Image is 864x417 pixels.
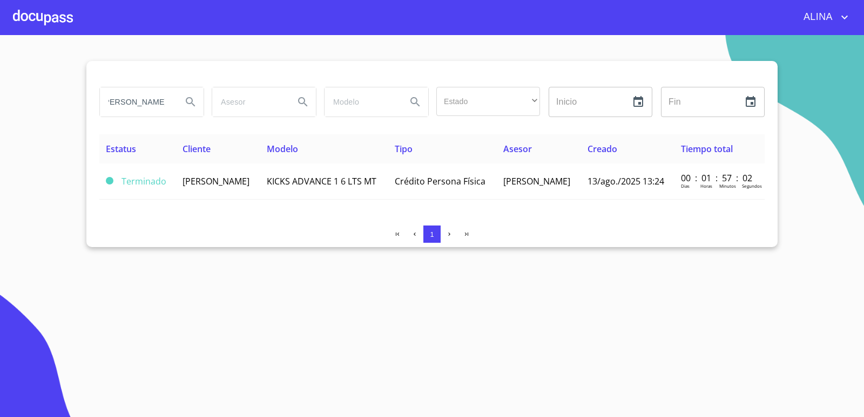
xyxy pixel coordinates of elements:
input: search [325,87,398,117]
p: Segundos [742,183,762,189]
span: 1 [430,230,434,238]
button: Search [402,89,428,115]
span: Terminado [122,175,166,187]
span: KICKS ADVANCE 1 6 LTS MT [267,175,376,187]
span: Estatus [106,143,136,155]
button: account of current user [795,9,851,26]
span: Cliente [183,143,211,155]
span: Asesor [503,143,532,155]
span: Crédito Persona Física [395,175,485,187]
div: ​ [436,87,540,116]
span: Creado [588,143,617,155]
span: 13/ago./2025 13:24 [588,175,664,187]
span: [PERSON_NAME] [183,175,249,187]
input: search [100,87,173,117]
p: 00 : 01 : 57 : 02 [681,172,754,184]
span: Tiempo total [681,143,733,155]
button: 1 [423,225,441,243]
p: Minutos [719,183,736,189]
button: Search [290,89,316,115]
span: [PERSON_NAME] [503,175,570,187]
p: Horas [700,183,712,189]
span: Terminado [106,177,113,184]
p: Dias [681,183,690,189]
span: Tipo [395,143,413,155]
span: Modelo [267,143,298,155]
input: search [212,87,286,117]
button: Search [178,89,204,115]
span: ALINA [795,9,838,26]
